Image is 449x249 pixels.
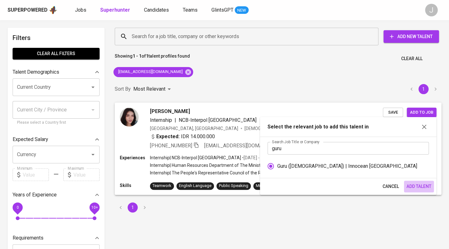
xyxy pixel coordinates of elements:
[13,189,100,201] div: Years of Experience
[150,162,298,168] p: Internship | Human Resources Department of The Ministry of Home Affairs
[406,84,441,94] nav: pagination navigation
[219,183,248,189] div: Public Speaking
[277,162,417,170] div: Guru ([DEMOGRAPHIC_DATA]) | Innocean [GEOGRAPHIC_DATA]
[120,155,150,161] p: Experiences
[183,6,199,14] a: Teams
[133,54,141,59] b: 1 - 1
[245,125,292,132] span: [DEMOGRAPHIC_DATA]
[13,234,43,242] p: Requirements
[383,108,403,117] button: Save
[23,168,49,181] input: Value
[386,109,400,116] span: Save
[13,136,48,143] p: Expected Salary
[256,183,286,189] div: Microsoft Office
[16,205,19,210] span: 0
[399,53,425,65] button: Clear All
[133,83,173,95] div: Most Relevant
[49,5,57,15] img: app logo
[150,155,241,161] p: Internship | NCB-Interpol [GEOGRAPHIC_DATA]
[8,5,57,15] a: Superpoweredapp logo
[13,68,59,76] p: Talent Demographics
[73,168,100,181] input: Value
[115,103,441,195] a: [PERSON_NAME]Internship|NCB-Interpol [GEOGRAPHIC_DATA][GEOGRAPHIC_DATA], [GEOGRAPHIC_DATA][DEMOGR...
[113,67,193,77] div: [EMAIL_ADDRESS][DOMAIN_NAME]
[150,117,172,123] span: Internship
[406,183,431,190] span: Add Talent
[383,183,399,190] span: Cancel
[150,133,215,140] div: IDR 14.000.000
[18,50,95,58] span: Clear All filters
[91,205,98,210] span: 10+
[150,170,301,176] p: Internship | The People's Representative Council of the Republic of Indonesia
[115,202,151,212] nav: pagination navigation
[156,133,180,140] b: Expected:
[100,7,130,13] b: Superhunter
[175,116,176,124] span: |
[211,7,233,13] span: GlintsGPT
[418,84,429,94] button: page 1
[410,109,433,116] span: Add to job
[183,7,198,13] span: Teams
[153,183,171,189] div: Teamwork
[120,182,150,189] p: Skills
[179,117,256,123] span: NCB-Interpol [GEOGRAPHIC_DATA]
[113,69,187,75] span: [EMAIL_ADDRESS][DOMAIN_NAME]
[13,66,100,78] div: Talent Demographics
[144,6,170,14] a: Candidates
[13,48,100,59] button: Clear All filters
[17,120,95,126] p: Please select a Country first
[128,202,138,212] button: page 1
[146,54,148,59] b: 1
[241,155,293,161] p: • [DATE] - [DATE] ( <1 years )
[401,55,423,63] span: Clear All
[268,123,369,131] p: Select the relevant job to add this talent in
[89,83,97,92] button: Open
[13,232,100,244] div: Requirements
[120,108,139,127] img: 89bfdde55390208fa9b7097944aa06d2.jpg
[100,6,131,14] a: Superhunter
[8,7,48,14] div: Superpowered
[150,143,192,149] span: [PHONE_NUMBER]
[13,133,100,146] div: Expected Salary
[150,125,238,132] div: [GEOGRAPHIC_DATA], [GEOGRAPHIC_DATA]
[425,4,438,16] div: J
[150,108,190,115] span: [PERSON_NAME]
[380,181,401,192] button: Cancel
[13,33,100,43] h6: Filters
[404,181,434,192] button: Add Talent
[75,7,86,13] span: Jobs
[179,183,211,189] div: English Language
[235,7,249,14] span: NEW
[115,85,131,93] p: Sort By
[133,85,165,93] p: Most Relevant
[383,30,439,43] button: Add New Talent
[13,191,57,199] p: Years of Experience
[407,108,436,117] button: Add to job
[89,150,97,159] button: Open
[75,6,88,14] a: Jobs
[389,33,434,41] span: Add New Talent
[115,53,190,65] p: Showing of talent profiles found
[144,7,169,13] span: Candidates
[211,6,249,14] a: GlintsGPT NEW
[204,143,285,149] span: [EMAIL_ADDRESS][DOMAIN_NAME]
